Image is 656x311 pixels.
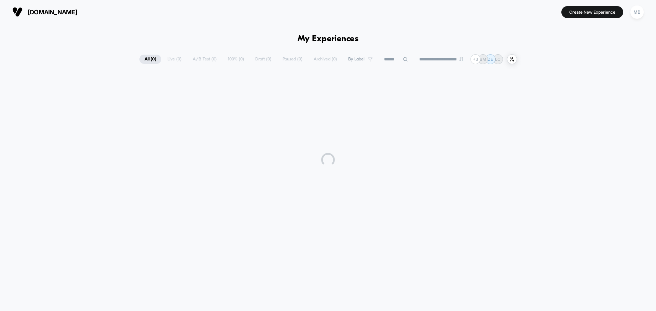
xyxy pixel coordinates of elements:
div: + 3 [470,54,480,64]
button: MB [628,5,646,19]
span: All ( 0 ) [139,55,161,64]
span: By Label [348,57,365,62]
span: [DOMAIN_NAME] [28,9,77,16]
button: [DOMAIN_NAME] [10,6,79,17]
div: MB [630,5,644,19]
button: Create New Experience [561,6,623,18]
img: Visually logo [12,7,23,17]
img: end [459,57,463,61]
h1: My Experiences [298,34,359,44]
p: ZE [488,57,493,62]
p: LC [495,57,501,62]
p: BM [480,57,486,62]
